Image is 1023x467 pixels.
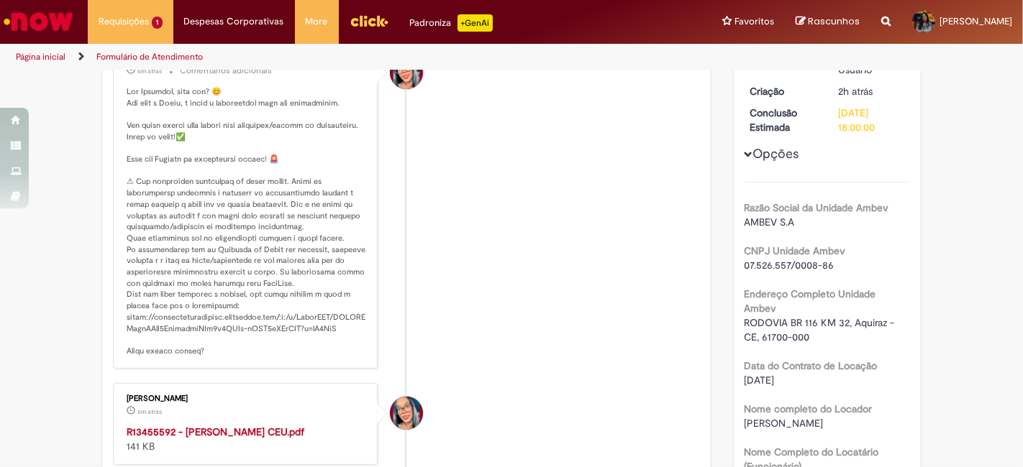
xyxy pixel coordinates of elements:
div: Padroniza [410,14,493,32]
p: +GenAi [458,14,493,32]
div: Maira Priscila Da Silva Arnaldo [390,397,423,430]
b: Nome completo do Locador [745,402,873,415]
img: ServiceNow [1,7,76,36]
b: Data do Contrato de Locação [745,359,878,372]
span: Despesas Corporativas [184,14,284,29]
span: 6m atrás [137,67,162,75]
p: Lor Ipsumdol, sita con? 😊 Adi elit s Doeiu, t incid u laboreetdol magn ali enimadminim. Ven quisn... [127,86,366,357]
span: [PERSON_NAME] [940,15,1012,27]
img: click_logo_yellow_360x200.png [350,10,388,32]
span: RODOVIA BR 116 KM 32, Aquiraz - CE, 61700-000 [745,316,898,343]
time: 28/08/2025 08:01:14 [838,85,873,98]
div: Maira Priscila Da Silva Arnaldo [390,56,423,89]
span: Favoritos [735,14,774,29]
a: R13455592 - [PERSON_NAME] CEU.pdf [127,425,304,438]
a: Página inicial [16,51,65,63]
span: More [306,14,328,29]
span: 1 [152,17,163,29]
a: Formulário de Atendimento [96,51,203,63]
time: 28/08/2025 09:33:08 [137,67,162,75]
span: 07.526.557/0008-86 [745,259,835,272]
span: 2h atrás [838,85,873,98]
span: [PERSON_NAME] [745,417,824,430]
b: CNPJ Unidade Ambev [745,244,846,257]
div: [DATE] 18:00:00 [838,106,905,134]
div: 141 KB [127,425,366,453]
dt: Criação [740,84,828,98]
span: 6m atrás [137,407,162,416]
ul: Trilhas de página [11,44,671,70]
span: AMBEV S.A [745,216,795,228]
span: Rascunhos [808,14,860,28]
b: Razão Social da Unidade Ambev [745,201,889,214]
div: [PERSON_NAME] [127,394,366,403]
span: [DATE] [745,374,775,387]
div: 28/08/2025 08:01:14 [838,84,905,98]
dt: Conclusão Estimada [740,106,828,134]
span: Requisições [99,14,149,29]
a: Rascunhos [796,15,860,29]
b: Endereço Completo Unidade Ambev [745,287,876,315]
small: Comentários adicionais [180,65,272,77]
time: 28/08/2025 09:33:06 [137,407,162,416]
